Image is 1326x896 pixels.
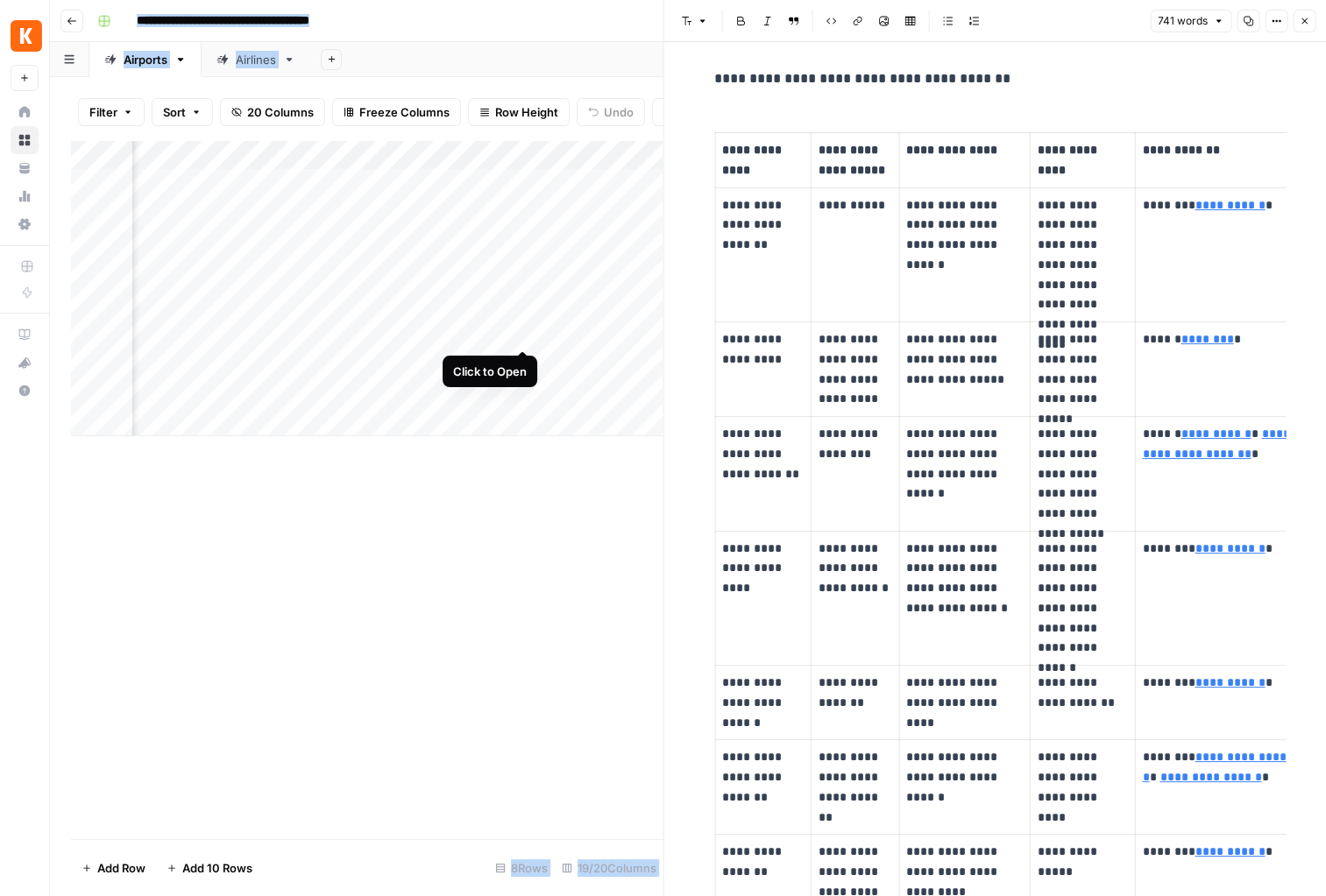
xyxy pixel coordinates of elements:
div: 19/20 Columns [555,854,663,882]
a: Home [11,98,39,126]
a: Settings [11,210,39,238]
button: Sort [152,98,213,126]
button: Help + Support [11,377,39,405]
span: Row Height [495,103,558,121]
a: Your Data [11,154,39,182]
button: Add 10 Rows [156,854,263,882]
span: Add Row [97,859,145,877]
div: What's new? [11,349,38,376]
span: Freeze Columns [359,103,450,121]
span: Add 10 Rows [182,859,252,877]
div: 8 Rows [488,854,555,882]
button: Filter [78,98,145,126]
button: Workspace: Kayak [11,14,39,58]
div: Airlines [236,51,276,68]
a: Browse [11,126,39,154]
span: Sort [163,103,186,121]
span: 741 words [1158,13,1208,29]
a: Airlines [202,42,310,77]
div: Airports [124,51,167,68]
a: Airports [89,42,202,77]
a: AirOps Academy [11,321,39,349]
span: Undo [604,103,634,121]
img: Kayak Logo [11,20,42,52]
button: Add Row [71,854,156,882]
button: 741 words [1150,10,1231,32]
button: 20 Columns [220,98,325,126]
span: 20 Columns [247,103,314,121]
button: What's new? [11,349,39,377]
button: Row Height [468,98,570,126]
div: Click to Open [453,363,527,380]
span: Filter [89,103,117,121]
button: Freeze Columns [332,98,461,126]
a: Usage [11,182,39,210]
button: Undo [577,98,645,126]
